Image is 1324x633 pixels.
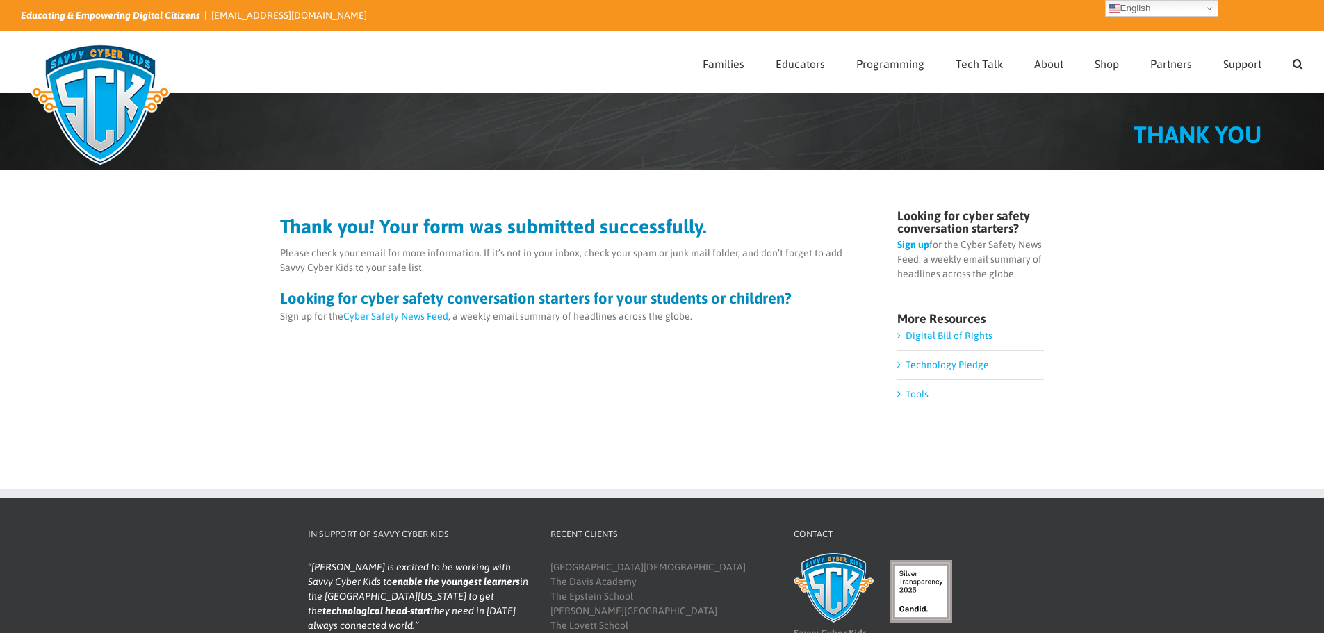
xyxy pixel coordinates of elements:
[906,388,929,400] a: Tools
[897,210,1044,235] h4: Looking for cyber safety conversation starters?
[280,246,867,275] p: Please check your email for more information. If it’s not in your inbox, check your spam or junk ...
[1034,58,1063,69] span: About
[21,10,200,21] i: Educating & Empowering Digital Citizens
[703,31,1303,92] nav: Main Menu
[1223,31,1261,92] a: Support
[392,576,520,587] strong: enable the youngest learners
[550,527,771,541] h4: Recent Clients
[703,31,744,92] a: Families
[1223,58,1261,69] span: Support
[280,217,867,236] h2: Thank you! Your form was submitted successfully.
[343,311,448,322] a: Cyber Safety News Feed
[211,10,367,21] a: [EMAIL_ADDRESS][DOMAIN_NAME]
[280,289,792,307] strong: Looking for cyber safety conversation starters for your students or children?
[794,527,1015,541] h4: Contact
[1150,58,1192,69] span: Partners
[1150,31,1192,92] a: Partners
[308,527,529,541] h4: In Support of Savvy Cyber Kids
[1095,31,1119,92] a: Shop
[1109,3,1120,14] img: en
[897,313,1044,325] h4: More Resources
[906,359,989,370] a: Technology Pledge
[956,58,1003,69] span: Tech Talk
[794,553,874,623] img: Savvy Cyber Kids
[322,605,430,616] strong: technological head-start
[703,58,744,69] span: Families
[856,31,924,92] a: Programming
[776,31,825,92] a: Educators
[956,31,1003,92] a: Tech Talk
[1095,58,1119,69] span: Shop
[308,560,529,633] blockquote: [PERSON_NAME] is excited to be working with Savvy Cyber Kids to in the [GEOGRAPHIC_DATA][US_STATE...
[1134,121,1261,148] span: THANK YOU
[776,58,825,69] span: Educators
[897,239,929,250] a: Sign up
[1293,31,1303,92] a: Search
[906,330,992,341] a: Digital Bill of Rights
[897,238,1044,281] p: for the Cyber Safety News Feed: a weekly email summary of headlines across the globe.
[856,58,924,69] span: Programming
[21,35,180,174] img: Savvy Cyber Kids Logo
[1034,31,1063,92] a: About
[280,309,867,324] p: Sign up for the , a weekly email summary of headlines across the globe.
[890,560,952,623] img: candid-seal-silver-2025.svg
